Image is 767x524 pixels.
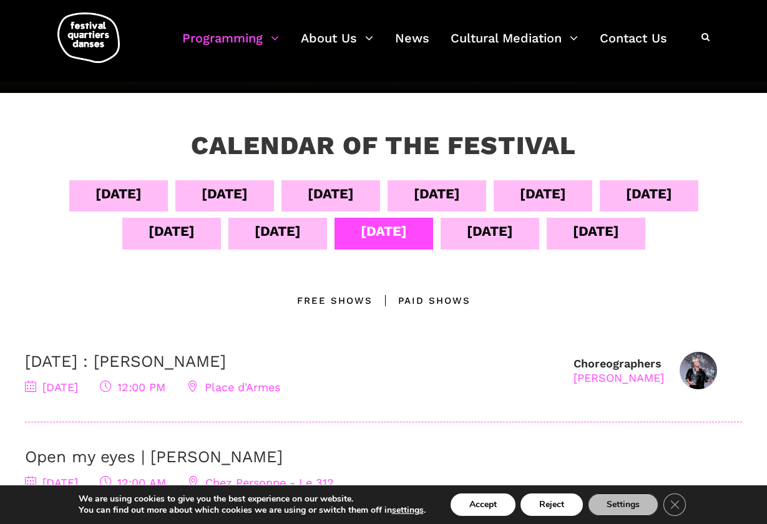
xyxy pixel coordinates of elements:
img: logo-fqd-med [57,12,120,63]
button: settings [392,505,424,516]
span: [DATE] [25,381,78,394]
button: Close GDPR Cookie Banner [663,493,686,516]
div: [DATE] [414,183,460,205]
div: [PERSON_NAME] [574,371,664,385]
span: Place d'Armes [187,381,280,394]
button: Accept [451,493,515,516]
div: [DATE] [149,220,195,242]
a: Contact Us [600,27,667,64]
a: News [395,27,429,64]
a: [DATE] : [PERSON_NAME] [25,352,226,371]
div: [DATE] [467,220,513,242]
div: [DATE] [573,220,619,242]
div: [DATE] [520,183,566,205]
img: Capture d’écran 2025-07-15 104611 [680,352,717,389]
h3: Calendar of the Festival [191,130,576,162]
div: [DATE] [308,183,354,205]
div: [DATE] [202,183,248,205]
button: Settings [588,493,658,516]
span: Chez Personne - Le 312 [188,476,334,489]
a: Open my eyes | [PERSON_NAME] [25,447,283,466]
p: You can find out more about which cookies we are using or switch them off in . [79,505,426,516]
div: Paid shows [373,293,471,308]
p: We are using cookies to give you the best experience on our website. [79,493,426,505]
div: [DATE] [255,220,301,242]
div: [DATE] [626,183,672,205]
span: [DATE] [25,476,78,489]
span: 12:00 AM [100,476,166,489]
div: Choreographers [574,356,664,386]
span: 12:00 PM [100,381,165,394]
div: [DATE] [95,183,142,205]
a: About Us [301,27,373,64]
a: Programming [182,27,279,64]
button: Reject [520,493,583,516]
div: Free Shows [297,293,373,308]
div: [DATE] [361,220,407,242]
a: Cultural Mediation [451,27,578,64]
